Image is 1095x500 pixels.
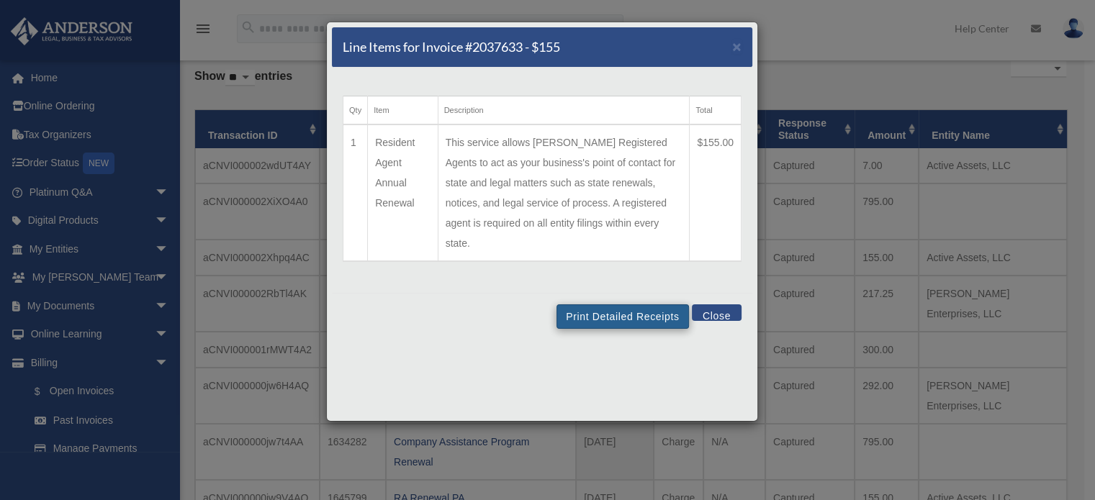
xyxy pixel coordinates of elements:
td: 1 [343,124,368,261]
button: Close [692,304,742,321]
td: $155.00 [690,124,742,261]
span: × [732,38,742,55]
td: This service allows [PERSON_NAME] Registered Agents to act as your business's point of contact fo... [438,124,690,261]
button: Close [732,39,742,54]
td: Resident Agent Annual Renewal [368,124,438,261]
th: Total [690,96,742,125]
th: Item [368,96,438,125]
th: Qty [343,96,368,125]
h5: Line Items for Invoice #2037633 - $155 [343,38,560,56]
button: Print Detailed Receipts [556,304,688,329]
th: Description [438,96,690,125]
